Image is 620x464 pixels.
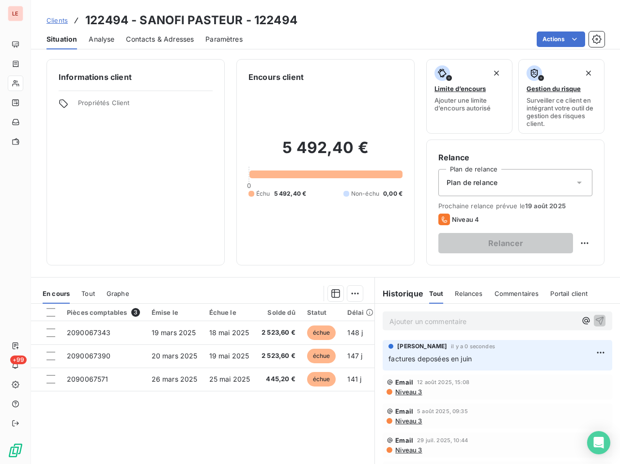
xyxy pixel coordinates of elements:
[518,59,604,134] button: Gestion du risqueSurveiller ce client en intégrant votre outil de gestion des risques client.
[495,290,539,297] span: Commentaires
[307,349,336,363] span: échue
[126,34,194,44] span: Contacts & Adresses
[438,202,592,210] span: Prochaine relance prévue le
[347,309,373,316] div: Délai
[347,328,363,337] span: 148 j
[307,309,336,316] div: Statut
[426,59,512,134] button: Limite d’encoursAjouter une limite d’encours autorisé
[205,34,243,44] span: Paramètres
[347,375,361,383] span: 141 j
[395,378,413,386] span: Email
[388,355,472,363] span: factures deposées en juin
[262,351,295,361] span: 2 523,60 €
[527,96,596,127] span: Surveiller ce client en intégrant votre outil de gestion des risques client.
[434,85,486,93] span: Limite d’encours
[59,71,213,83] h6: Informations client
[438,152,592,163] h6: Relance
[262,328,295,338] span: 2 523,60 €
[375,288,423,299] h6: Historique
[131,308,140,317] span: 3
[394,388,422,396] span: Niveau 3
[395,436,413,444] span: Email
[394,446,422,454] span: Niveau 3
[550,290,588,297] span: Portail client
[152,375,198,383] span: 26 mars 2025
[434,96,504,112] span: Ajouter une limite d’encours autorisé
[525,202,566,210] span: 19 août 2025
[8,443,23,458] img: Logo LeanPay
[447,178,497,187] span: Plan de relance
[43,290,70,297] span: En cours
[67,308,140,317] div: Pièces comptables
[395,407,413,415] span: Email
[248,138,403,167] h2: 5 492,40 €
[452,216,479,223] span: Niveau 4
[455,290,482,297] span: Relances
[46,16,68,24] span: Clients
[8,6,23,21] div: LE
[78,99,213,112] span: Propriétés Client
[46,15,68,25] a: Clients
[351,189,379,198] span: Non-échu
[527,85,581,93] span: Gestion du risque
[107,290,129,297] span: Graphe
[247,182,251,189] span: 0
[152,352,198,360] span: 20 mars 2025
[397,342,447,351] span: [PERSON_NAME]
[209,375,250,383] span: 25 mai 2025
[10,356,27,364] span: +99
[67,328,111,337] span: 2090067343
[209,309,250,316] div: Échue le
[274,189,307,198] span: 5 492,40 €
[89,34,114,44] span: Analyse
[67,375,108,383] span: 2090067571
[81,290,95,297] span: Tout
[67,352,111,360] span: 2090067390
[248,71,304,83] h6: Encours client
[307,372,336,387] span: échue
[307,325,336,340] span: échue
[417,379,469,385] span: 12 août 2025, 15:08
[537,31,585,47] button: Actions
[209,328,249,337] span: 18 mai 2025
[209,352,249,360] span: 19 mai 2025
[383,189,403,198] span: 0,00 €
[429,290,444,297] span: Tout
[152,328,196,337] span: 19 mars 2025
[417,437,468,443] span: 29 juil. 2025, 10:44
[152,309,198,316] div: Émise le
[262,309,295,316] div: Solde dû
[417,408,468,414] span: 5 août 2025, 09:35
[262,374,295,384] span: 445,20 €
[438,233,573,253] button: Relancer
[394,417,422,425] span: Niveau 3
[587,431,610,454] div: Open Intercom Messenger
[85,12,297,29] h3: 122494 - SANOFI PASTEUR - 122494
[451,343,495,349] span: il y a 0 secondes
[256,189,270,198] span: Échu
[347,352,362,360] span: 147 j
[46,34,77,44] span: Situation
